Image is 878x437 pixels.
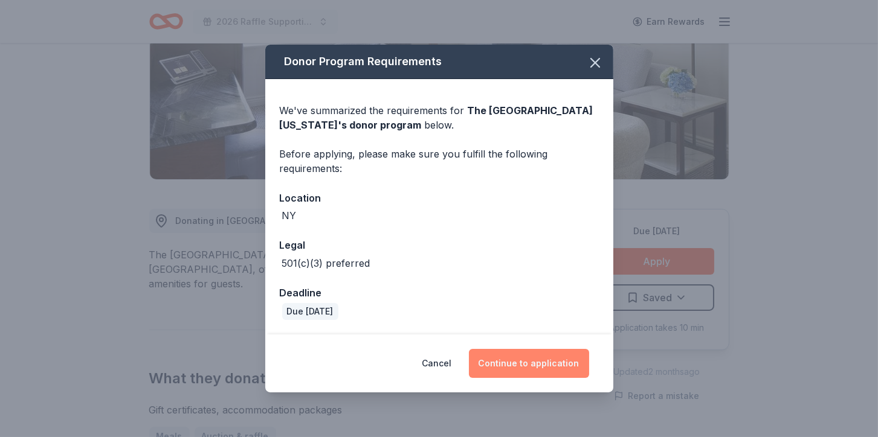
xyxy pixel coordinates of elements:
button: Cancel [422,349,452,378]
div: Location [280,190,599,206]
div: 501(c)(3) preferred [282,256,370,270]
div: Legal [280,237,599,253]
div: Donor Program Requirements [265,45,613,79]
div: Before applying, please make sure you fulfill the following requirements: [280,147,599,176]
div: NY [282,208,297,223]
div: We've summarized the requirements for below. [280,103,599,132]
div: Due [DATE] [282,303,338,320]
button: Continue to application [469,349,589,378]
div: Deadline [280,285,599,301]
